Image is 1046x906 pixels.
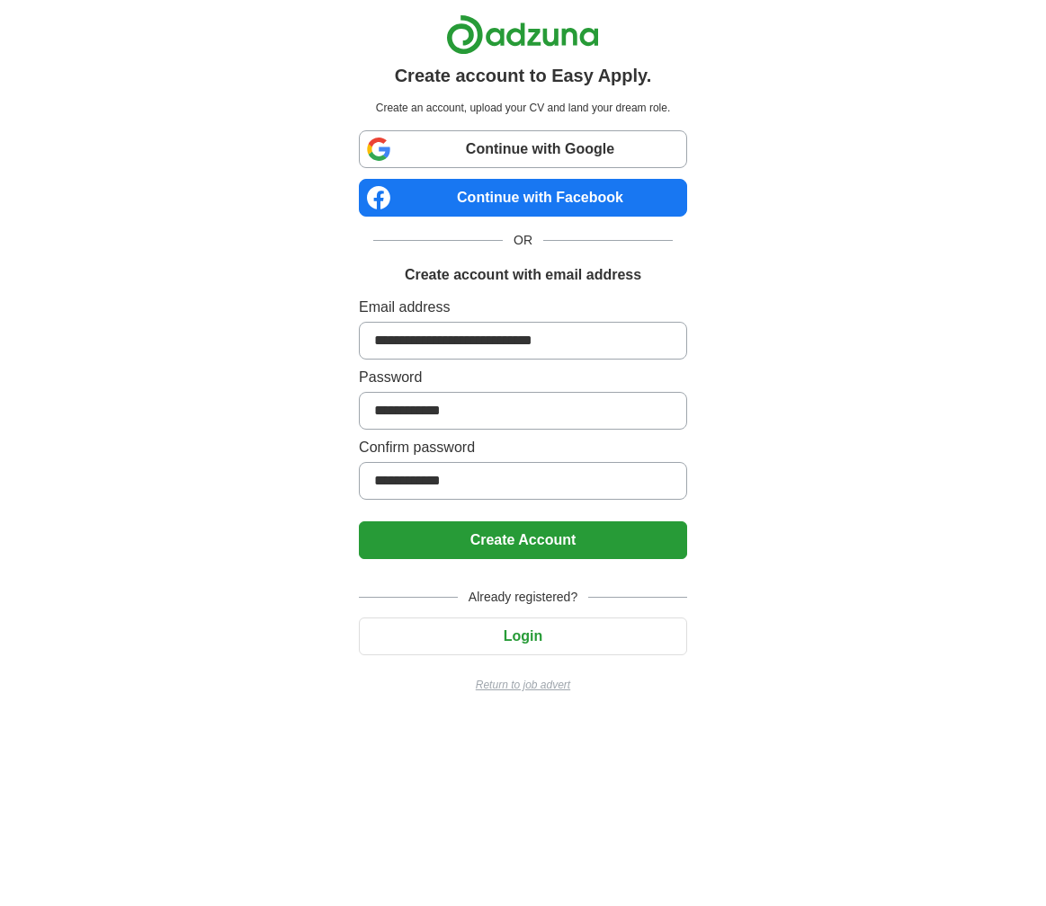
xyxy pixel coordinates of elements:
span: Already registered? [458,588,588,607]
p: Create an account, upload your CV and land your dream role. [362,100,684,116]
a: Return to job advert [359,677,687,693]
label: Confirm password [359,437,687,458]
h1: Create account with email address [405,264,641,286]
button: Create Account [359,521,687,559]
span: OR [503,231,543,250]
label: Email address [359,297,687,318]
label: Password [359,367,687,388]
a: Continue with Google [359,130,687,168]
a: Continue with Facebook [359,179,687,217]
h1: Create account to Easy Apply. [395,62,652,89]
img: Adzuna logo [446,14,599,55]
a: Login [359,628,687,644]
button: Login [359,617,687,655]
